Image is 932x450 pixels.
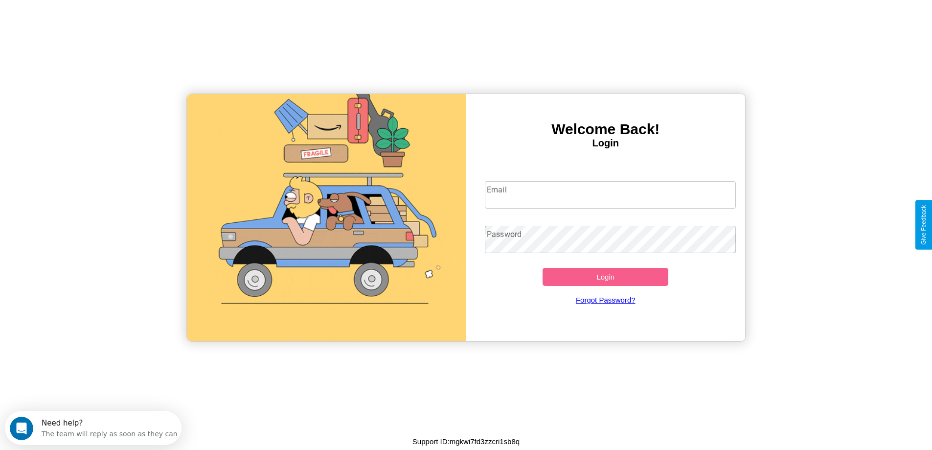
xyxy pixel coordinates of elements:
div: Give Feedback [920,205,927,245]
p: Support ID: mgkwi7fd3zzcri1sb8q [412,435,520,448]
img: gif [187,94,466,341]
div: Open Intercom Messenger [4,4,182,31]
button: Login [543,268,668,286]
div: The team will reply as soon as they can [37,16,173,26]
a: Forgot Password? [480,286,731,314]
div: Need help? [37,8,173,16]
h4: Login [466,138,746,149]
iframe: Intercom live chat discovery launcher [5,411,182,445]
h3: Welcome Back! [466,121,746,138]
iframe: Intercom live chat [10,417,33,440]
